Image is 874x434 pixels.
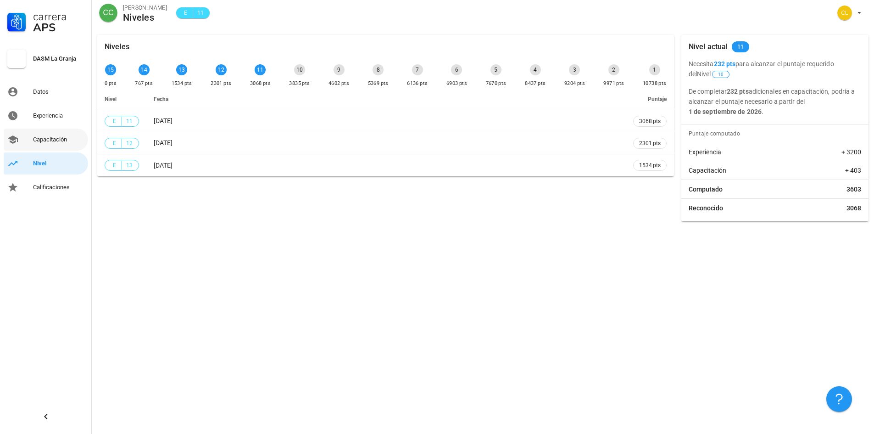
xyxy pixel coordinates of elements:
[727,88,749,95] b: 232 pts
[139,64,150,75] div: 14
[33,160,84,167] div: Nivel
[685,124,868,143] div: Puntaje computado
[111,161,118,170] span: E
[569,64,580,75] div: 3
[33,55,84,62] div: DASM La Granja
[154,96,168,102] span: Fecha
[105,79,117,88] div: 0 pts
[648,96,667,102] span: Puntaje
[216,64,227,75] div: 12
[530,64,541,75] div: 4
[4,105,88,127] a: Experiencia
[373,64,384,75] div: 8
[289,79,310,88] div: 3835 pts
[689,185,723,194] span: Computado
[4,176,88,198] a: Calificaciones
[146,88,626,110] th: Fecha
[603,79,624,88] div: 9971 pts
[176,64,187,75] div: 13
[714,60,736,68] b: 232 pts
[846,185,861,194] span: 3603
[33,184,84,191] div: Calificaciones
[135,79,153,88] div: 767 pts
[111,139,118,148] span: E
[33,22,84,33] div: APS
[182,8,189,17] span: E
[4,81,88,103] a: Datos
[689,166,726,175] span: Capacitación
[197,8,204,17] span: 11
[33,88,84,96] div: Datos
[126,117,133,126] span: 11
[689,86,861,117] p: De completar adicionales en capacitación, podría a alcanzar el puntaje necesario a partir del .
[407,79,428,88] div: 6136 pts
[486,79,507,88] div: 7670 pts
[211,79,231,88] div: 2301 pts
[639,161,661,170] span: 1534 pts
[172,79,192,88] div: 1534 pts
[250,79,271,88] div: 3068 pts
[126,161,133,170] span: 13
[846,203,861,213] span: 3068
[103,4,113,22] span: CC
[845,166,861,175] span: + 403
[105,64,116,75] div: 15
[525,79,546,88] div: 8437 pts
[4,152,88,175] a: Nivel
[639,139,661,148] span: 2301 pts
[123,3,167,12] div: [PERSON_NAME]
[33,136,84,143] div: Capacitación
[123,12,167,23] div: Niveles
[154,162,173,169] span: [DATE]
[154,139,173,147] span: [DATE]
[294,64,305,75] div: 10
[33,112,84,119] div: Experiencia
[564,79,585,88] div: 9204 pts
[608,64,619,75] div: 2
[33,11,84,22] div: Carrera
[689,108,762,115] b: 1 de septiembre de 2026
[99,4,117,22] div: avatar
[737,41,744,52] span: 11
[649,64,660,75] div: 1
[446,79,467,88] div: 6903 pts
[689,147,721,157] span: Experiencia
[451,64,462,75] div: 6
[126,139,133,148] span: 12
[643,79,667,88] div: 10738 pts
[334,64,345,75] div: 9
[689,203,723,213] span: Reconocido
[328,79,349,88] div: 4602 pts
[105,96,117,102] span: Nivel
[368,79,389,88] div: 5369 pts
[4,129,88,151] a: Capacitación
[490,64,501,75] div: 5
[412,64,423,75] div: 7
[626,88,674,110] th: Puntaje
[718,71,724,78] span: 10
[111,117,118,126] span: E
[689,35,728,59] div: Nivel actual
[97,88,146,110] th: Nivel
[154,117,173,124] span: [DATE]
[255,64,266,75] div: 11
[105,35,129,59] div: Niveles
[639,117,661,126] span: 3068 pts
[689,59,861,79] p: Necesita para alcanzar el puntaje requerido del
[697,70,730,78] span: Nivel
[837,6,852,20] div: avatar
[841,147,861,157] span: + 3200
